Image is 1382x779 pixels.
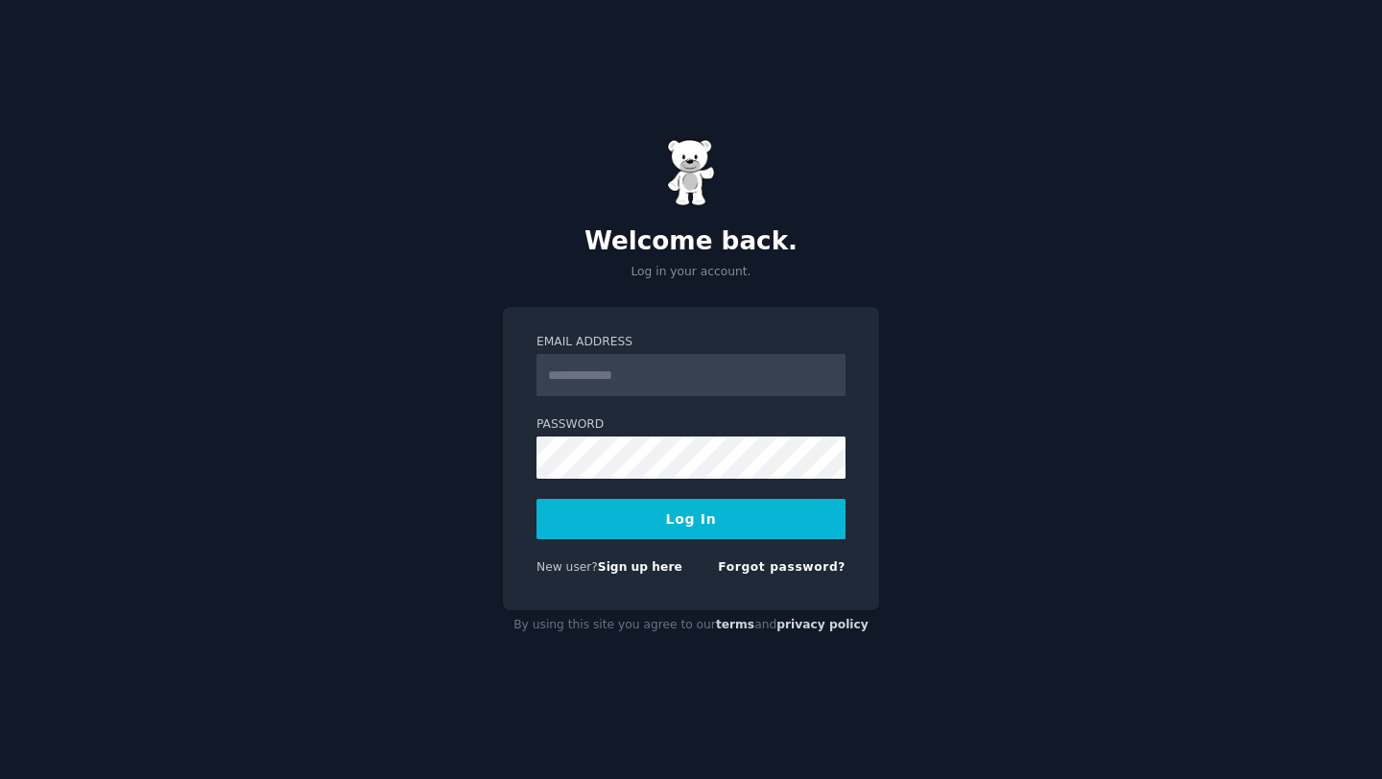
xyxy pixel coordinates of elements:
a: terms [716,618,754,631]
label: Password [536,416,846,434]
img: Gummy Bear [667,139,715,206]
a: privacy policy [776,618,869,631]
span: New user? [536,560,598,574]
h2: Welcome back. [503,226,879,257]
label: Email Address [536,334,846,351]
a: Forgot password? [718,560,846,574]
div: By using this site you agree to our and [503,610,879,641]
button: Log In [536,499,846,539]
p: Log in your account. [503,264,879,281]
a: Sign up here [598,560,682,574]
